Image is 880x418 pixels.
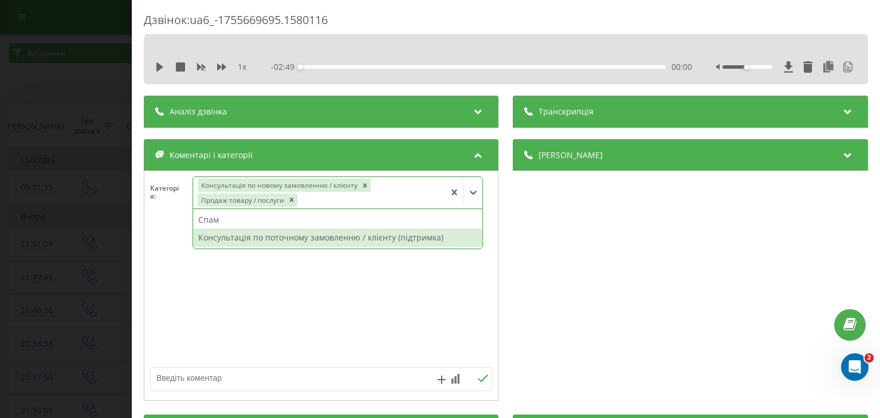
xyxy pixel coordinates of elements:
div: Remove Продаж товару / послуги [286,194,297,207]
iframe: Intercom live chat [841,353,869,381]
div: Продаж товару / послуги [198,194,286,207]
span: 00:00 [671,61,692,73]
h4: Категорія : [150,184,192,201]
span: Транскрипція [539,106,594,117]
div: Консультація по новому замовленню / клієнту [198,179,359,192]
div: Accessibility label [298,65,303,69]
span: Коментарі і категорії [170,149,253,161]
span: 2 [865,353,874,362]
div: Консультація по поточному замовленню / клієнту (підтримка) [194,228,483,247]
span: 1 x [238,61,246,73]
span: Аналіз дзвінка [170,106,227,117]
span: [PERSON_NAME] [539,149,603,161]
span: - 02:49 [272,61,301,73]
div: Спам [194,211,483,229]
div: Remove Консультація по новому замовленню / клієнту [359,179,371,192]
div: Дзвінок : ua6_-1755669695.1580116 [144,12,868,34]
div: Accessibility label [744,65,749,69]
